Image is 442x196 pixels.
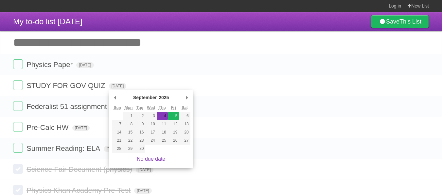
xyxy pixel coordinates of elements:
[13,143,23,153] label: Done
[137,156,165,162] a: No due date
[27,144,102,152] span: Summer Reading: ELA
[123,128,134,136] button: 15
[27,123,70,132] span: Pre-Calc HW
[27,102,127,111] span: Federalist 51 assignment (gov)
[27,61,74,69] span: Physics Paper
[147,105,155,110] abbr: Wednesday
[13,122,23,132] label: Done
[179,112,190,120] button: 6
[104,146,121,152] span: [DATE]
[158,93,170,102] div: 2025
[13,101,23,111] label: Done
[179,120,190,128] button: 13
[145,112,156,120] button: 3
[134,128,145,136] button: 16
[134,120,145,128] button: 9
[134,188,152,194] span: [DATE]
[168,120,179,128] button: 12
[182,105,188,110] abbr: Saturday
[145,136,156,145] button: 24
[157,120,168,128] button: 11
[123,136,134,145] button: 22
[13,59,23,69] label: Done
[114,105,121,110] abbr: Sunday
[157,112,168,120] button: 4
[371,15,429,28] a: SaveThis List
[123,145,134,153] button: 29
[159,105,166,110] abbr: Thursday
[109,83,127,89] span: [DATE]
[184,93,190,102] button: Next Month
[134,145,145,153] button: 30
[168,112,179,120] button: 5
[13,17,82,26] span: My to-do list [DATE]
[168,136,179,145] button: 26
[27,165,134,173] span: Science Fair Document (physics)
[125,105,133,110] abbr: Monday
[112,120,123,128] button: 7
[171,105,176,110] abbr: Friday
[134,112,145,120] button: 2
[13,80,23,90] label: Done
[179,128,190,136] button: 20
[72,125,90,131] span: [DATE]
[168,128,179,136] button: 19
[134,136,145,145] button: 23
[179,136,190,145] button: 27
[13,185,23,195] label: Done
[399,18,421,25] b: This List
[27,81,107,90] span: STUDY FOR GOV QUIZ
[112,93,118,102] button: Previous Month
[123,120,134,128] button: 8
[112,145,123,153] button: 28
[132,93,158,102] div: September
[136,105,143,110] abbr: Tuesday
[112,128,123,136] button: 14
[136,167,153,173] span: [DATE]
[112,136,123,145] button: 21
[76,62,94,68] span: [DATE]
[27,186,132,194] span: Physics Khan Academy Pre-Test
[157,136,168,145] button: 25
[157,128,168,136] button: 18
[123,112,134,120] button: 1
[145,120,156,128] button: 10
[145,128,156,136] button: 17
[13,164,23,174] label: Done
